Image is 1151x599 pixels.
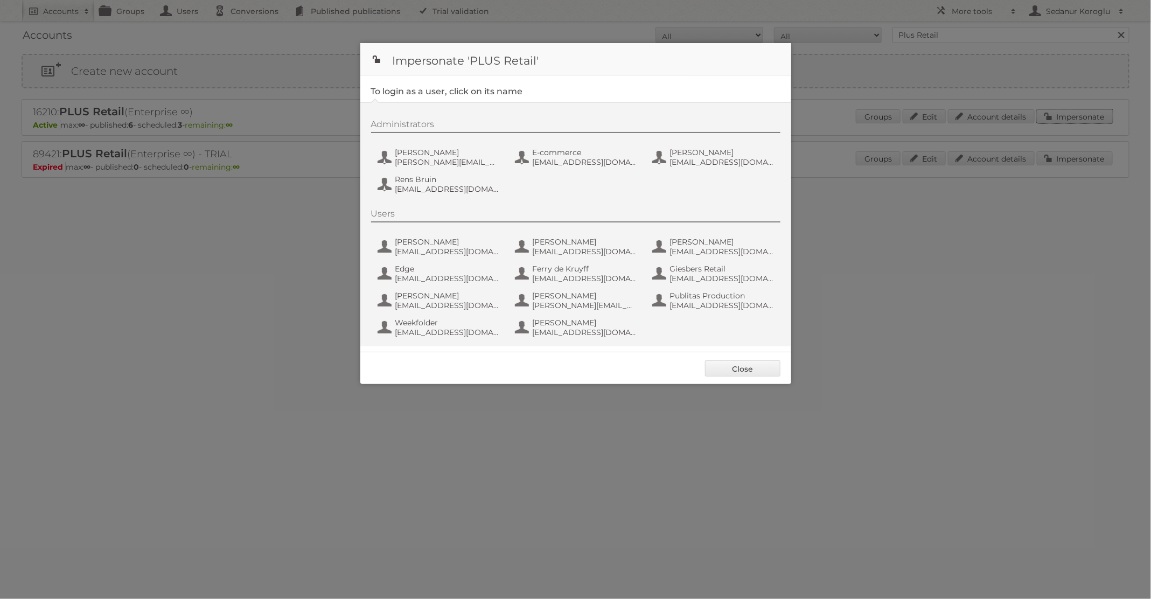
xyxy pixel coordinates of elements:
span: [PERSON_NAME] [395,148,500,157]
a: Close [705,360,780,377]
button: [PERSON_NAME] [EMAIL_ADDRESS][DOMAIN_NAME] [514,317,640,338]
span: [EMAIL_ADDRESS][DOMAIN_NAME] [670,274,775,283]
button: [PERSON_NAME] [EMAIL_ADDRESS][DOMAIN_NAME] [514,236,640,257]
span: [PERSON_NAME] [395,291,500,301]
button: Giesbers Retail [EMAIL_ADDRESS][DOMAIN_NAME] [651,263,778,284]
span: [EMAIL_ADDRESS][DOMAIN_NAME] [395,274,500,283]
button: [PERSON_NAME] [EMAIL_ADDRESS][DOMAIN_NAME] [376,236,503,257]
span: [EMAIL_ADDRESS][DOMAIN_NAME] [670,157,775,167]
span: [PERSON_NAME][EMAIL_ADDRESS][DOMAIN_NAME] [395,157,500,167]
span: [EMAIL_ADDRESS][DOMAIN_NAME] [533,157,637,167]
button: Edge [EMAIL_ADDRESS][DOMAIN_NAME] [376,263,503,284]
button: [PERSON_NAME] [EMAIL_ADDRESS][DOMAIN_NAME] [651,147,778,168]
span: [EMAIL_ADDRESS][DOMAIN_NAME] [395,301,500,310]
h1: Impersonate 'PLUS Retail' [360,43,791,75]
span: [EMAIL_ADDRESS][DOMAIN_NAME] [395,184,500,194]
span: E-commerce [533,148,637,157]
span: [PERSON_NAME] [533,318,637,328]
span: Rens Bruin [395,175,500,184]
legend: To login as a user, click on its name [371,86,523,96]
span: [EMAIL_ADDRESS][DOMAIN_NAME] [533,247,637,256]
span: Ferry de Kruyff [533,264,637,274]
div: Users [371,208,780,222]
button: E-commerce [EMAIL_ADDRESS][DOMAIN_NAME] [514,147,640,168]
span: [EMAIL_ADDRESS][DOMAIN_NAME] [670,301,775,310]
span: [PERSON_NAME] [670,148,775,157]
div: Administrators [371,119,780,133]
span: [PERSON_NAME][EMAIL_ADDRESS][DOMAIN_NAME] [533,301,637,310]
span: [EMAIL_ADDRESS][DOMAIN_NAME] [533,274,637,283]
span: Edge [395,264,500,274]
button: [PERSON_NAME] [EMAIL_ADDRESS][DOMAIN_NAME] [651,236,778,257]
span: [PERSON_NAME] [395,237,500,247]
span: [PERSON_NAME] [670,237,775,247]
button: [PERSON_NAME] [EMAIL_ADDRESS][DOMAIN_NAME] [376,290,503,311]
button: Weekfolder [EMAIL_ADDRESS][DOMAIN_NAME] [376,317,503,338]
span: [PERSON_NAME] [533,237,637,247]
button: Rens Bruin [EMAIL_ADDRESS][DOMAIN_NAME] [376,173,503,195]
span: [EMAIL_ADDRESS][DOMAIN_NAME] [670,247,775,256]
span: [PERSON_NAME] [533,291,637,301]
button: [PERSON_NAME] [PERSON_NAME][EMAIL_ADDRESS][DOMAIN_NAME] [376,147,503,168]
button: [PERSON_NAME] [PERSON_NAME][EMAIL_ADDRESS][DOMAIN_NAME] [514,290,640,311]
span: Publitas Production [670,291,775,301]
button: Ferry de Kruyff [EMAIL_ADDRESS][DOMAIN_NAME] [514,263,640,284]
span: [EMAIL_ADDRESS][DOMAIN_NAME] [395,247,500,256]
button: Publitas Production [EMAIL_ADDRESS][DOMAIN_NAME] [651,290,778,311]
span: [EMAIL_ADDRESS][DOMAIN_NAME] [395,328,500,337]
span: [EMAIL_ADDRESS][DOMAIN_NAME] [533,328,637,337]
span: Giesbers Retail [670,264,775,274]
span: Weekfolder [395,318,500,328]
